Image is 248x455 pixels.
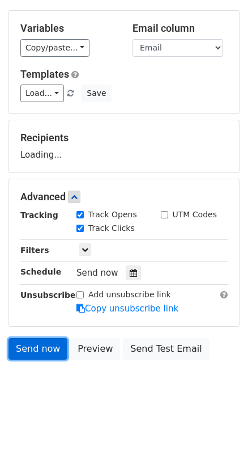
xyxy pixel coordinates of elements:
strong: Schedule [20,267,61,276]
a: Send Test Email [123,338,209,360]
div: Loading... [20,132,228,161]
a: Templates [20,68,69,80]
span: Send now [76,268,118,278]
label: Track Opens [88,209,137,221]
label: Track Clicks [88,222,135,234]
a: Copy unsubscribe link [76,304,178,314]
h5: Recipients [20,132,228,144]
label: UTM Codes [173,209,217,221]
strong: Filters [20,246,49,255]
a: Send now [8,338,67,360]
label: Add unsubscribe link [88,289,171,301]
div: 聊天小组件 [191,401,248,455]
a: Copy/paste... [20,39,89,57]
iframe: Chat Widget [191,401,248,455]
h5: Variables [20,22,116,35]
a: Load... [20,85,64,102]
button: Save [82,85,111,102]
strong: Tracking [20,210,58,220]
h5: Email column [132,22,228,35]
h5: Advanced [20,191,228,203]
strong: Unsubscribe [20,290,76,300]
a: Preview [70,338,120,360]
